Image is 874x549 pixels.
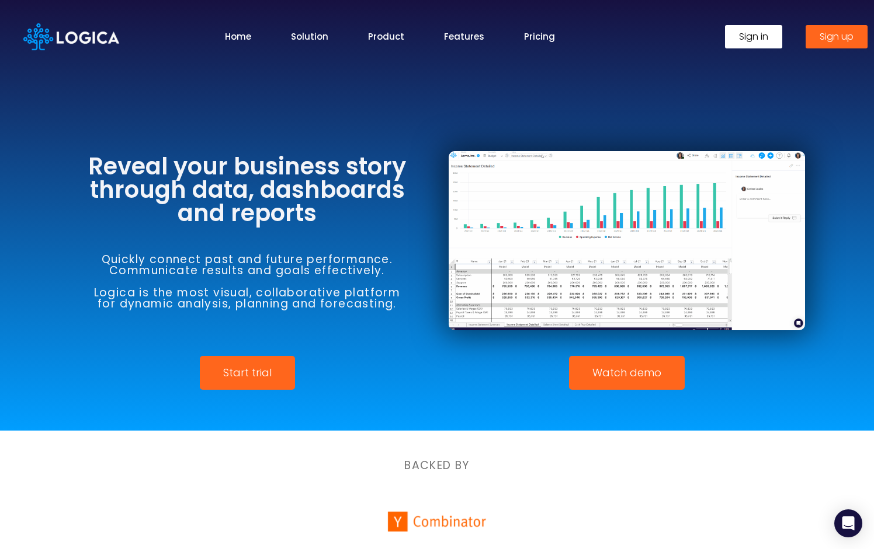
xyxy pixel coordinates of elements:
[834,509,862,537] div: Open Intercom Messenger
[225,30,251,43] a: Home
[200,356,295,390] a: Start trial
[291,30,328,43] a: Solution
[122,460,752,471] h6: BACKED BY
[524,30,555,43] a: Pricing
[223,368,272,378] span: Start trial
[69,155,425,225] h3: Reveal your business story through data, dashboards and reports
[592,368,661,378] span: Watch demo
[820,32,854,41] span: Sign up
[725,25,782,48] a: Sign in
[23,29,119,43] a: Logica
[569,356,685,390] a: Watch demo
[444,30,484,43] a: Features
[23,23,119,50] img: Logica
[806,25,868,48] a: Sign up
[368,30,404,43] a: Product
[739,32,768,41] span: Sign in
[69,254,425,309] h6: Quickly connect past and future performance. Communicate results and goals effectively. Logica is...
